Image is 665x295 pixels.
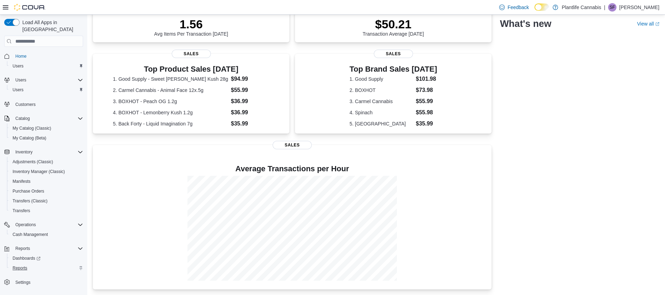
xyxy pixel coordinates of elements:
span: Reports [13,244,83,253]
dd: $35.99 [416,120,437,128]
span: Transfers (Classic) [13,198,47,204]
span: Reports [10,264,83,272]
span: Reports [15,246,30,251]
a: Adjustments (Classic) [10,158,56,166]
span: Manifests [10,177,83,186]
p: 1.56 [154,17,228,31]
h2: What's new [500,18,551,29]
span: Transfers (Classic) [10,197,83,205]
span: Purchase Orders [10,187,83,195]
span: Customers [15,102,36,107]
a: Settings [13,278,33,287]
a: Users [10,62,26,70]
dt: 2. BOXHOT [349,87,413,94]
h3: Top Brand Sales [DATE] [349,65,437,73]
span: Operations [13,221,83,229]
button: Manifests [7,177,86,186]
a: Dashboards [7,253,86,263]
input: Dark Mode [534,3,549,11]
span: Users [13,87,23,93]
dt: 4. BOXHOT - Lemonberry Kush 1.2g [113,109,228,116]
button: Adjustments (Classic) [7,157,86,167]
button: Operations [1,220,86,230]
button: Catalog [13,114,32,123]
button: Users [1,75,86,85]
button: Settings [1,277,86,287]
a: Home [13,52,29,60]
button: Users [7,85,86,95]
span: Purchase Orders [13,188,44,194]
span: Adjustments (Classic) [10,158,83,166]
span: Inventory Manager (Classic) [10,167,83,176]
span: Home [13,52,83,60]
div: Avg Items Per Transaction [DATE] [154,17,228,37]
button: Customers [1,99,86,109]
p: $50.21 [363,17,424,31]
dt: 1. Good Supply - Sweet [PERSON_NAME] Kush 28g [113,75,228,82]
a: Manifests [10,177,33,186]
span: Transfers [13,208,30,214]
span: SF [609,3,615,12]
span: Manifests [13,179,30,184]
a: My Catalog (Beta) [10,134,49,142]
button: Catalog [1,114,86,123]
h3: Top Product Sales [DATE] [113,65,269,73]
button: Transfers (Classic) [7,196,86,206]
dd: $36.99 [231,97,269,106]
span: Customers [13,100,83,108]
span: Sales [374,50,413,58]
dd: $55.99 [416,97,437,106]
a: Purchase Orders [10,187,47,195]
span: Cash Management [13,232,48,237]
dd: $36.99 [231,108,269,117]
span: Sales [172,50,211,58]
dt: 1. Good Supply [349,75,413,82]
span: Adjustments (Classic) [13,159,53,165]
span: Catalog [13,114,83,123]
span: Users [13,76,83,84]
button: Reports [1,244,86,253]
a: Dashboards [10,254,43,262]
button: Inventory [13,148,35,156]
span: Users [13,63,23,69]
a: View allExternal link [637,21,659,27]
dd: $55.98 [416,108,437,117]
a: Inventory Manager (Classic) [10,167,68,176]
button: My Catalog (Classic) [7,123,86,133]
button: Operations [13,221,39,229]
span: Inventory Manager (Classic) [13,169,65,174]
a: Transfers (Classic) [10,197,50,205]
span: Inventory [13,148,83,156]
p: [PERSON_NAME] [619,3,659,12]
button: Users [7,61,86,71]
button: My Catalog (Beta) [7,133,86,143]
span: Load All Apps in [GEOGRAPHIC_DATA] [20,19,83,33]
a: Customers [13,100,38,109]
button: Home [1,51,86,61]
dt: 5. Back Forty - Liquid Imagination 7g [113,120,228,127]
button: Inventory Manager (Classic) [7,167,86,177]
span: My Catalog (Beta) [13,135,46,141]
span: Cash Management [10,230,83,239]
button: Reports [7,263,86,273]
a: Reports [10,264,30,272]
dd: $94.99 [231,75,269,83]
dt: 5. [GEOGRAPHIC_DATA] [349,120,413,127]
div: Transaction Average [DATE] [363,17,424,37]
button: Reports [13,244,33,253]
dd: $55.99 [231,86,269,94]
span: Home [15,53,27,59]
p: | [604,3,605,12]
span: Settings [13,278,83,287]
p: Plantlife Cannabis [562,3,601,12]
dd: $73.98 [416,86,437,94]
dt: 4. Spinach [349,109,413,116]
a: Users [10,86,26,94]
span: Reports [13,265,27,271]
span: Operations [15,222,36,228]
span: Users [10,62,83,70]
span: My Catalog (Classic) [13,125,51,131]
dt: 3. Carmel Cannabis [349,98,413,105]
span: Transfers [10,207,83,215]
